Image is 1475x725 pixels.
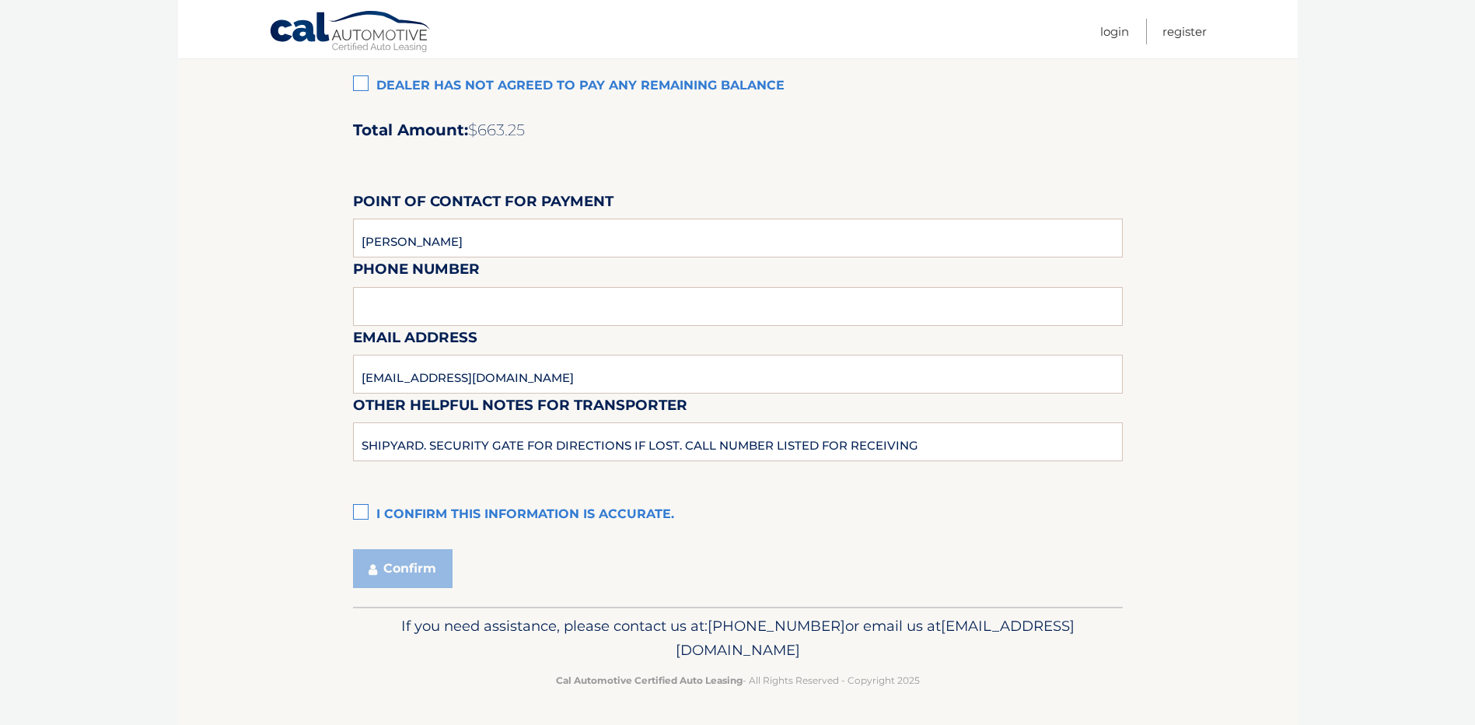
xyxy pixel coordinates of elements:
[353,499,1123,531] label: I confirm this information is accurate.
[708,617,845,635] span: [PHONE_NUMBER]
[468,121,525,139] span: $663.25
[353,326,477,355] label: Email Address
[353,394,687,422] label: Other helpful notes for transporter
[353,71,1123,102] label: Dealer has not agreed to pay any remaining balance
[363,614,1113,664] p: If you need assistance, please contact us at: or email us at
[353,549,453,588] button: Confirm
[556,674,743,686] strong: Cal Automotive Certified Auto Leasing
[1100,19,1129,44] a: Login
[353,121,1123,140] h2: Total Amount:
[269,10,432,55] a: Cal Automotive
[1162,19,1207,44] a: Register
[363,672,1113,688] p: - All Rights Reserved - Copyright 2025
[353,190,613,219] label: Point of Contact for Payment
